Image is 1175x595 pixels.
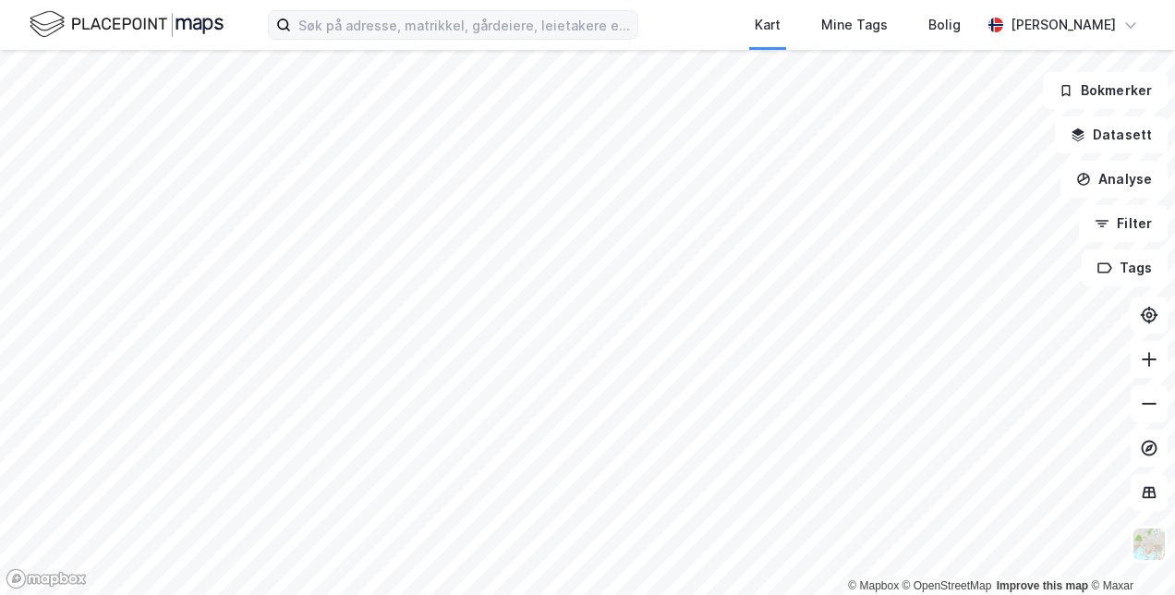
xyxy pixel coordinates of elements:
[821,14,888,36] div: Mine Tags
[928,14,961,36] div: Bolig
[291,11,637,39] input: Søk på adresse, matrikkel, gårdeiere, leietakere eller personer
[755,14,781,36] div: Kart
[1083,506,1175,595] iframe: Chat Widget
[30,8,224,41] img: logo.f888ab2527a4732fd821a326f86c7f29.svg
[1011,14,1116,36] div: [PERSON_NAME]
